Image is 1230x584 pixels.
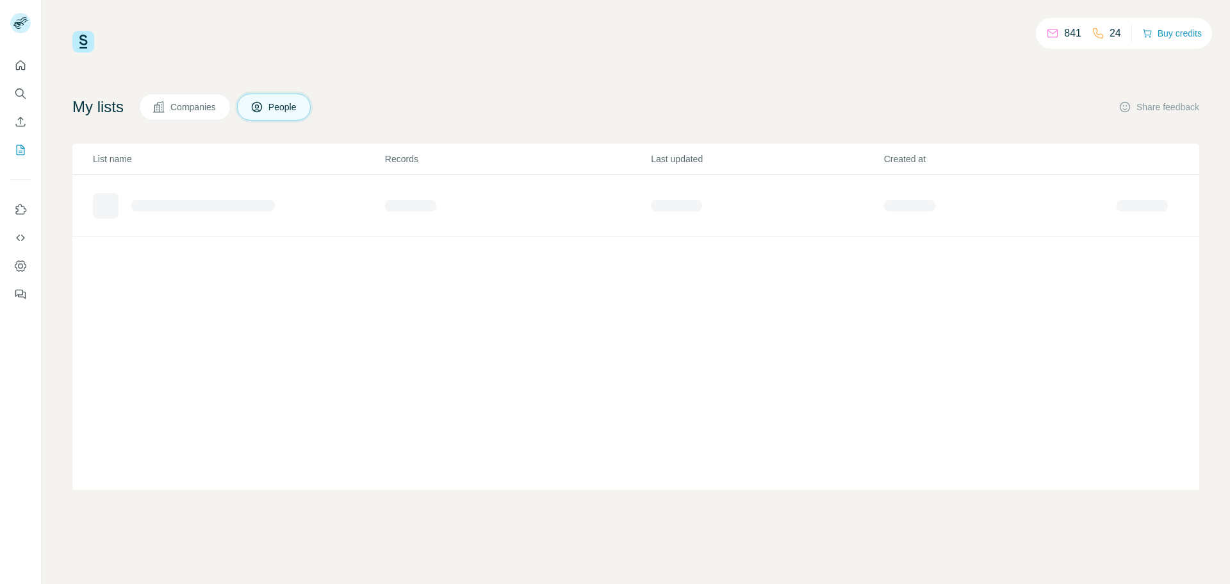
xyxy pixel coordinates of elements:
p: 841 [1064,26,1081,41]
button: Buy credits [1142,24,1202,42]
img: Surfe Logo [72,31,94,53]
button: My lists [10,138,31,162]
span: Companies [170,101,217,113]
p: Created at [884,153,1115,165]
button: Enrich CSV [10,110,31,133]
h4: My lists [72,97,124,117]
button: Search [10,82,31,105]
p: Last updated [651,153,882,165]
button: Use Surfe API [10,226,31,249]
button: Feedback [10,283,31,306]
button: Quick start [10,54,31,77]
p: 24 [1110,26,1121,41]
button: Share feedback [1119,101,1199,113]
p: Records [385,153,650,165]
span: People [268,101,298,113]
button: Dashboard [10,254,31,278]
button: Use Surfe on LinkedIn [10,198,31,221]
p: List name [93,153,384,165]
